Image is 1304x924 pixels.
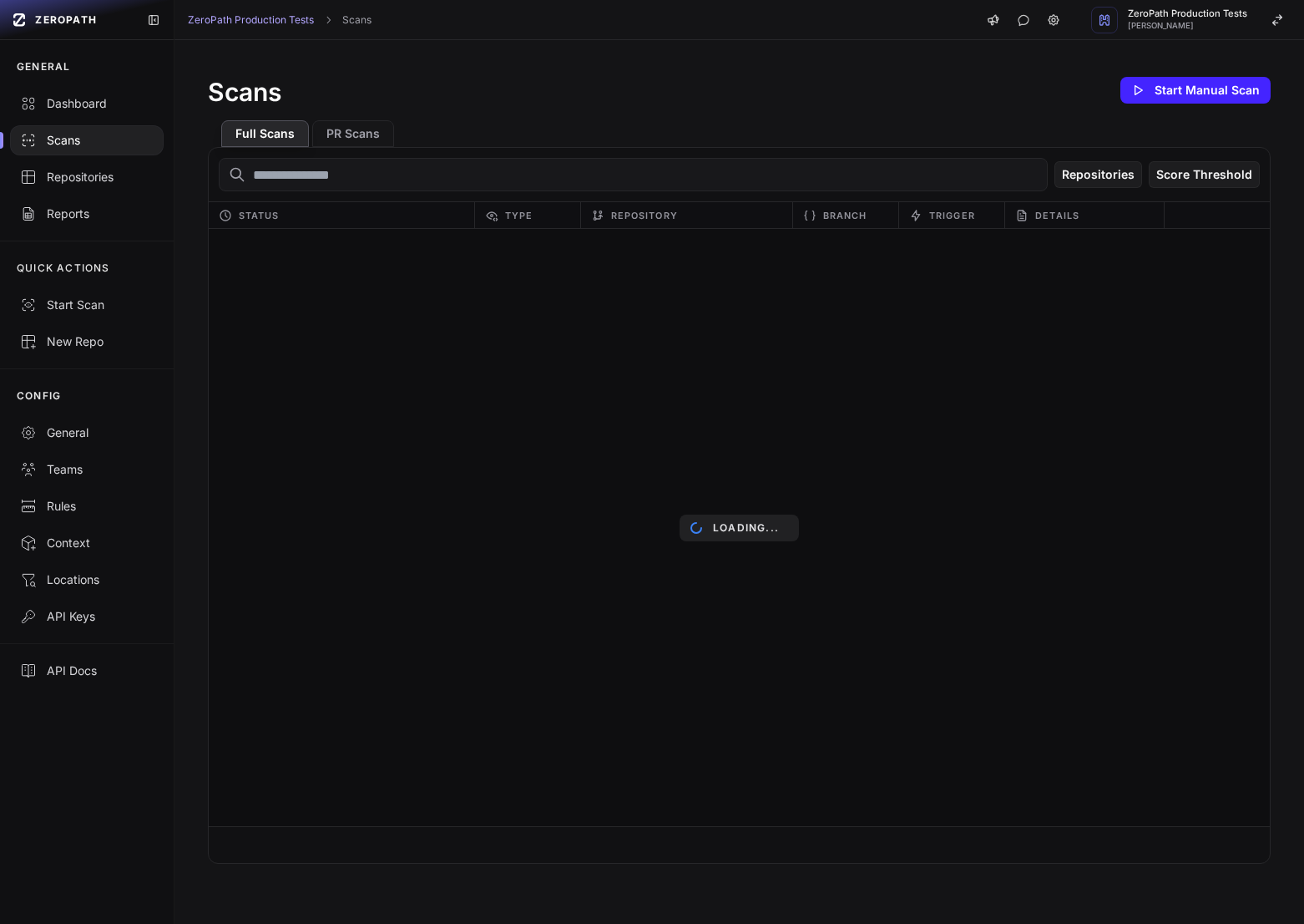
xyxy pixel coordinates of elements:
span: ZEROPATH [35,13,97,27]
div: Start Scan [20,297,154,313]
p: QUICK ACTIONS [17,261,110,275]
span: Status [239,206,280,226]
span: Trigger [929,206,975,226]
div: Locations [20,571,154,588]
div: Repositories [20,169,154,185]
a: Scans [342,13,371,27]
a: ZeroPath Production Tests [188,13,314,27]
div: Context [20,535,154,551]
button: Repositories [1054,161,1142,188]
span: Branch [823,206,867,226]
span: Type [505,206,533,226]
button: Score Threshold [1149,161,1260,188]
p: CONFIG [17,389,61,403]
nav: breadcrumb [188,13,371,27]
span: [PERSON_NAME] [1128,22,1247,30]
div: Dashboard [20,95,154,112]
button: PR Scans [312,120,394,147]
span: ZeroPath Production Tests [1128,9,1247,18]
div: API Docs [20,663,154,679]
p: GENERAL [17,60,70,74]
span: Details [1035,206,1079,226]
a: ZEROPATH [7,7,134,33]
div: General [20,424,154,441]
div: Reports [20,206,154,222]
h1: Scans [208,77,281,107]
div: Rules [20,498,154,515]
button: Full Scans [221,120,309,147]
button: Start Manual Scan [1120,77,1271,104]
div: API Keys [20,608,154,625]
div: Teams [20,461,154,478]
svg: chevron right, [322,14,334,26]
p: Loading... [713,521,779,535]
span: Repository [611,206,678,226]
div: New Repo [20,333,154,350]
div: Scans [20,132,154,149]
